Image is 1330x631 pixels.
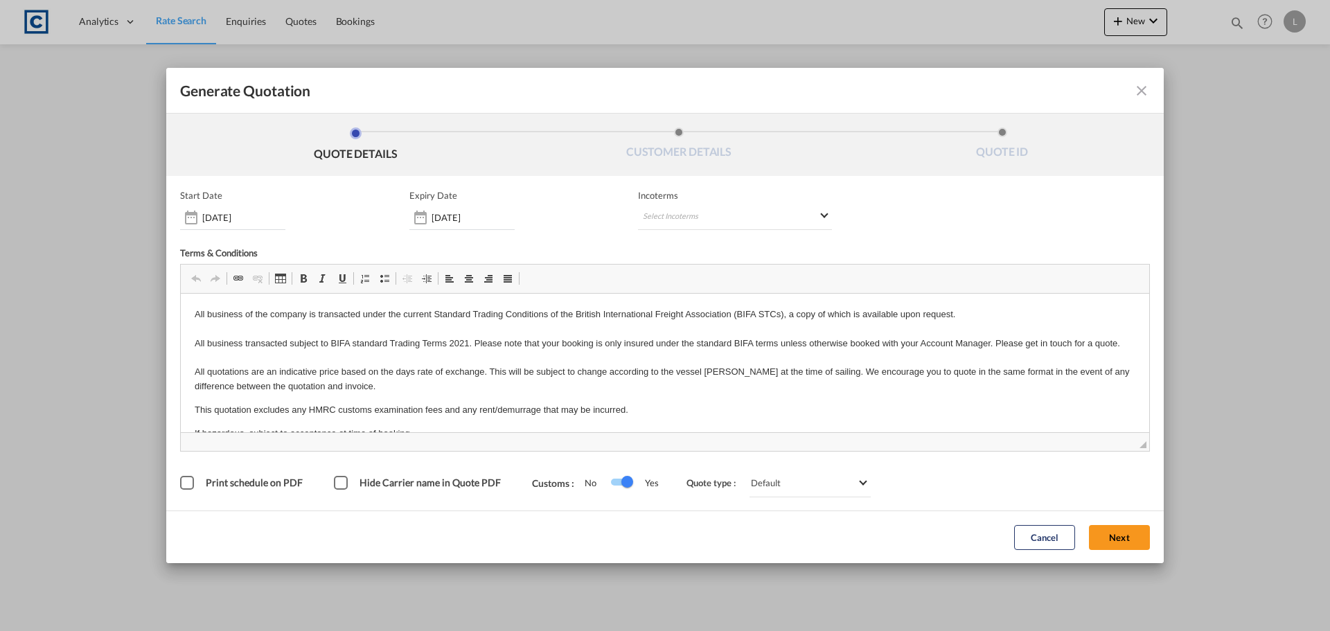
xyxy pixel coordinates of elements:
[194,127,517,165] li: QUOTE DETAILS
[180,247,665,264] div: Terms & Conditions
[294,269,313,287] a: Bold (Ctrl+B)
[638,190,832,201] span: Incoterms
[14,109,955,124] p: This quotation excludes any HMRC customs examination fees and any rent/demurrage that may be incu...
[355,269,375,287] a: Insert/Remove Numbered List
[432,212,515,223] input: Expiry date
[479,269,498,287] a: Align Right
[840,127,1164,165] li: QUOTE ID
[375,269,394,287] a: Insert/Remove Bulleted List
[417,269,436,287] a: Increase Indent
[271,269,290,287] a: Table
[206,269,225,287] a: Redo (Ctrl+Y)
[585,477,610,488] span: No
[202,212,285,223] input: Start date
[459,269,479,287] a: Centre
[248,269,267,287] a: Unlink
[1089,525,1150,550] button: Next
[186,269,206,287] a: Undo (Ctrl+Z)
[610,472,631,493] md-switch: Switch 1
[498,269,517,287] a: Justify
[180,476,306,490] md-checkbox: Print schedule on PDF
[181,294,1149,432] iframe: Rich Text Editor, editor2
[631,477,659,488] span: Yes
[360,477,501,488] span: Hide Carrier name in Quote PDF
[1140,441,1146,448] span: Drag to resize
[686,477,746,488] span: Quote type :
[1014,525,1075,550] button: Cancel
[229,269,248,287] a: Link (Ctrl+K)
[398,269,417,287] a: Decrease Indent
[14,133,955,148] p: If hazardous, subject to acceptance at time of booking.
[14,14,955,100] p: All business of the company is transacted under the current Standard Trading Conditions of the Br...
[409,190,457,201] p: Expiry Date
[180,190,222,201] p: Start Date
[532,477,585,489] span: Customs :
[1133,82,1150,99] md-icon: icon-close fg-AAA8AD cursor m-0
[180,82,310,100] span: Generate Quotation
[332,269,352,287] a: Underline (Ctrl+U)
[166,68,1164,563] md-dialog: Generate QuotationQUOTE ...
[440,269,459,287] a: Align Left
[751,477,781,488] div: Default
[206,477,303,488] span: Print schedule on PDF
[638,205,832,230] md-select: Select Incoterms
[517,127,841,165] li: CUSTOMER DETAILS
[334,476,504,490] md-checkbox: Hide Carrier name in Quote PDF
[14,14,955,147] body: Rich Text Editor, editor2
[313,269,332,287] a: Italic (Ctrl+I)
